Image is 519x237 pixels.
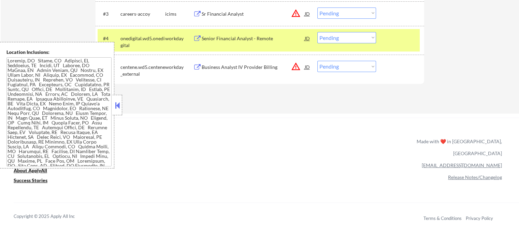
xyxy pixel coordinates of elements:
[414,135,502,159] div: Made with ❤️ in [GEOGRAPHIC_DATA], [GEOGRAPHIC_DATA]
[120,35,165,48] div: onedigital.wd5.onedigital
[14,177,47,183] u: Success Stories
[466,216,493,221] a: Privacy Policy
[165,11,193,17] div: icims
[202,35,305,42] div: Senior Financial Analyst - Remote
[120,64,165,77] div: centene.wd5.centene_external
[14,167,47,173] u: About ApplyAll
[120,11,165,17] div: careers-accoy
[165,35,193,42] div: workday
[291,9,301,18] button: warning_amber
[304,61,311,73] div: JD
[448,174,502,180] a: Release Notes/Changelog
[14,177,57,186] a: Success Stories
[103,35,115,42] div: #4
[14,167,57,176] a: About ApplyAll
[202,11,305,17] div: Sr Financial Analyst
[103,11,115,17] div: #3
[6,49,112,56] div: Location Inclusions:
[422,162,502,168] a: [EMAIL_ADDRESS][DOMAIN_NAME]
[14,213,92,220] div: Copyright © 2025 Apply All Inc
[202,64,305,71] div: Business Analyst IV Provider Billing
[304,32,311,44] div: JD
[14,145,274,152] a: Refer & earn free applications 👯‍♀️
[165,64,193,71] div: workday
[304,8,311,20] div: JD
[423,216,462,221] a: Terms & Conditions
[291,62,301,71] button: warning_amber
